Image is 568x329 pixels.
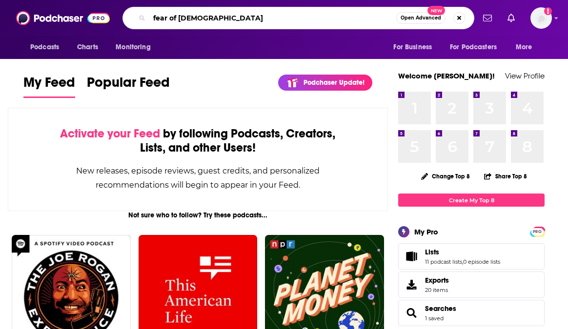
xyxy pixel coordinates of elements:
[396,12,446,24] button: Open AdvancedNew
[462,258,463,265] span: ,
[116,40,150,54] span: Monitoring
[425,248,500,256] a: Lists
[425,258,462,265] a: 11 podcast lists
[57,127,339,155] div: by following Podcasts, Creators, Lists, and other Users!
[425,315,444,322] a: 1 saved
[109,38,163,57] button: open menu
[23,38,72,57] button: open menu
[398,271,545,298] a: Exports
[398,300,545,326] span: Searches
[402,306,421,320] a: Searches
[402,250,421,263] a: Lists
[425,287,449,293] span: 20 items
[516,40,532,54] span: More
[87,74,170,98] a: Popular Feed
[414,227,438,236] div: My Pro
[427,6,445,15] span: New
[393,40,432,54] span: For Business
[30,40,59,54] span: Podcasts
[544,7,552,15] svg: Add a profile image
[57,164,339,192] div: New releases, episode reviews, guest credits, and personalized recommendations will begin to appe...
[71,38,104,57] a: Charts
[425,276,449,285] span: Exports
[450,40,497,54] span: For Podcasters
[504,10,519,26] a: Show notifications dropdown
[23,74,75,97] span: My Feed
[386,38,444,57] button: open menu
[444,38,511,57] button: open menu
[509,38,545,57] button: open menu
[398,71,495,80] a: Welcome [PERSON_NAME]!
[304,78,365,87] p: Podchaser Update!
[505,71,545,80] a: View Profile
[8,211,388,219] div: Not sure who to follow? Try these podcasts...
[401,16,441,20] span: Open Advanced
[530,7,552,29] span: Logged in as eringalloway
[87,74,170,97] span: Popular Feed
[149,10,396,26] input: Search podcasts, credits, & more...
[530,7,552,29] button: Show profile menu
[531,228,543,235] span: PRO
[463,258,500,265] a: 0 episode lists
[77,40,98,54] span: Charts
[425,304,456,313] a: Searches
[530,7,552,29] img: User Profile
[415,170,476,182] button: Change Top 8
[60,126,160,141] span: Activate your Feed
[425,248,439,256] span: Lists
[484,167,527,186] button: Share Top 8
[16,9,110,27] img: Podchaser - Follow, Share and Rate Podcasts
[402,278,421,291] span: Exports
[122,7,474,29] div: Search podcasts, credits, & more...
[23,74,75,98] a: My Feed
[398,194,545,207] a: Create My Top 8
[398,243,545,270] span: Lists
[531,228,543,235] a: PRO
[479,10,496,26] a: Show notifications dropdown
